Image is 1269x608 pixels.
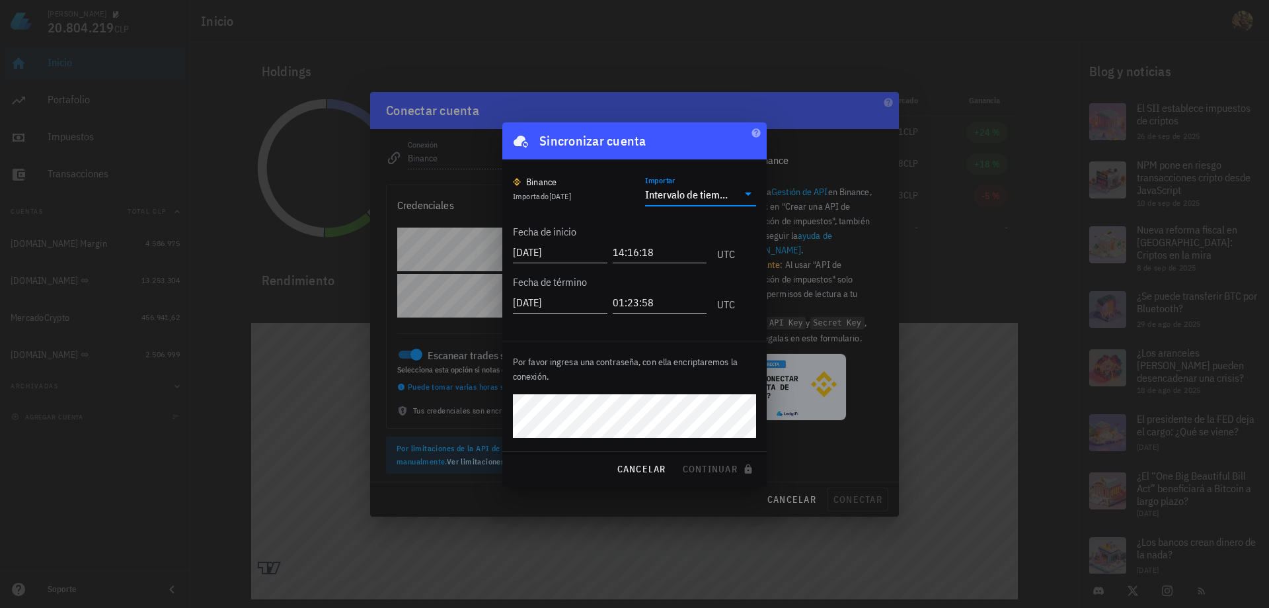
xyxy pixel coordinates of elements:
label: Fecha de término [513,275,587,288]
button: cancelar [611,457,671,481]
div: UTC [712,234,735,267]
input: 01:23:38 [613,292,707,313]
p: Por favor ingresa una contraseña, con ella encriptaremos la conexión. [513,355,756,384]
span: Importado [513,191,571,201]
span: [DATE] [549,191,571,201]
label: Importar [645,175,675,185]
span: cancelar [616,463,666,475]
input: 01:23:38 [613,241,707,263]
div: Sincronizar cuenta [539,130,646,152]
input: 2025-10-02 [513,292,607,313]
div: Intervalo de tiempo [645,188,728,201]
div: UTC [712,284,735,317]
input: 2025-10-02 [513,241,607,263]
div: ImportarIntervalo de tiempo [645,183,756,206]
div: Binance [526,175,557,189]
img: 270.png [513,178,521,186]
label: Fecha de inicio [513,225,576,238]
